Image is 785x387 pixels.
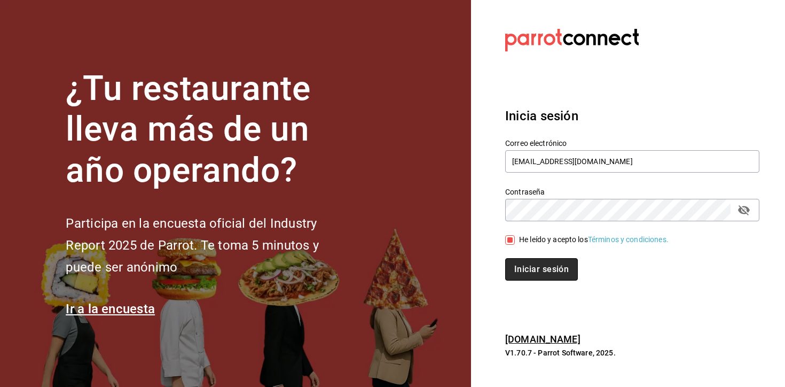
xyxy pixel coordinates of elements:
button: passwordField [735,201,753,219]
h1: ¿Tu restaurante lleva más de un año operando? [66,68,354,191]
label: Contraseña [505,188,759,195]
button: Iniciar sesión [505,258,578,281]
h2: Participa en la encuesta oficial del Industry Report 2025 de Parrot. Te toma 5 minutos y puede se... [66,213,354,278]
h3: Inicia sesión [505,106,759,126]
label: Correo electrónico [505,139,759,146]
a: Términos y condiciones. [588,235,669,244]
a: Ir a la encuesta [66,301,155,316]
input: Ingresa tu correo electrónico [505,150,759,173]
p: V1.70.7 - Parrot Software, 2025. [505,347,759,358]
a: [DOMAIN_NAME] [505,334,580,345]
div: He leído y acepto los [519,234,669,245]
